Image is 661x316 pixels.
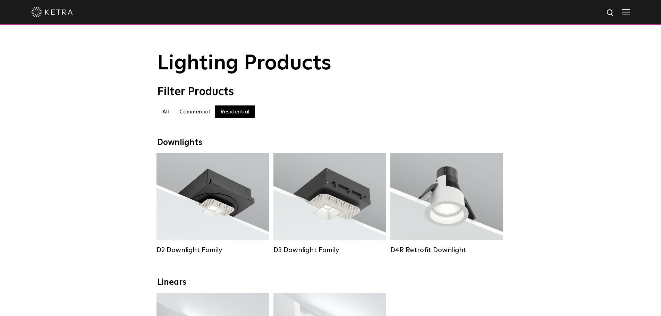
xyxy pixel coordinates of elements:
[157,277,504,288] div: Linears
[622,9,630,15] img: Hamburger%20Nav.svg
[215,105,255,118] label: Residential
[273,246,386,254] div: D3 Downlight Family
[157,138,504,148] div: Downlights
[157,85,504,99] div: Filter Products
[606,9,615,17] img: search icon
[174,105,215,118] label: Commercial
[156,246,269,254] div: D2 Downlight Family
[390,153,503,254] a: D4R Retrofit Downlight Lumen Output:800Colors:White / BlackBeam Angles:15° / 25° / 40° / 60°Watta...
[273,153,386,254] a: D3 Downlight Family Lumen Output:700 / 900 / 1100Colors:White / Black / Silver / Bronze / Paintab...
[390,246,503,254] div: D4R Retrofit Downlight
[157,53,331,74] span: Lighting Products
[31,7,73,17] img: ketra-logo-2019-white
[156,153,269,254] a: D2 Downlight Family Lumen Output:1200Colors:White / Black / Gloss Black / Silver / Bronze / Silve...
[157,105,174,118] label: All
